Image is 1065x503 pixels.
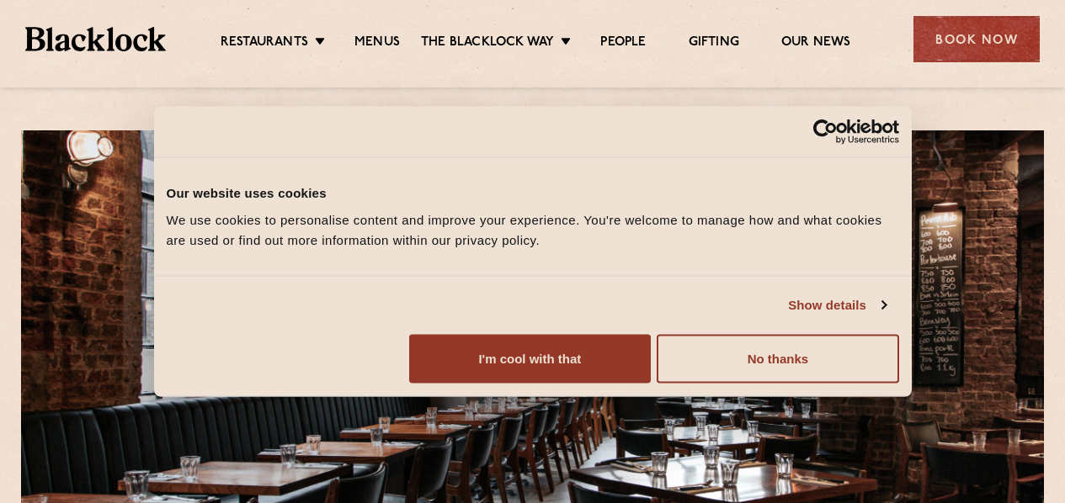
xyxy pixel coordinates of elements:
a: The Blacklock Way [421,34,554,53]
div: Book Now [913,16,1040,62]
a: People [600,34,646,53]
button: No thanks [657,334,898,383]
button: I'm cool with that [409,334,651,383]
a: Menus [354,34,400,53]
a: Show details [788,295,886,315]
img: BL_Textured_Logo-footer-cropped.svg [25,27,166,50]
a: Gifting [689,34,739,53]
a: Restaurants [221,34,308,53]
div: We use cookies to personalise content and improve your experience. You're welcome to manage how a... [167,209,899,250]
a: Our News [781,34,851,53]
div: Our website uses cookies [167,183,899,204]
a: Usercentrics Cookiebot - opens in a new window [752,119,899,145]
